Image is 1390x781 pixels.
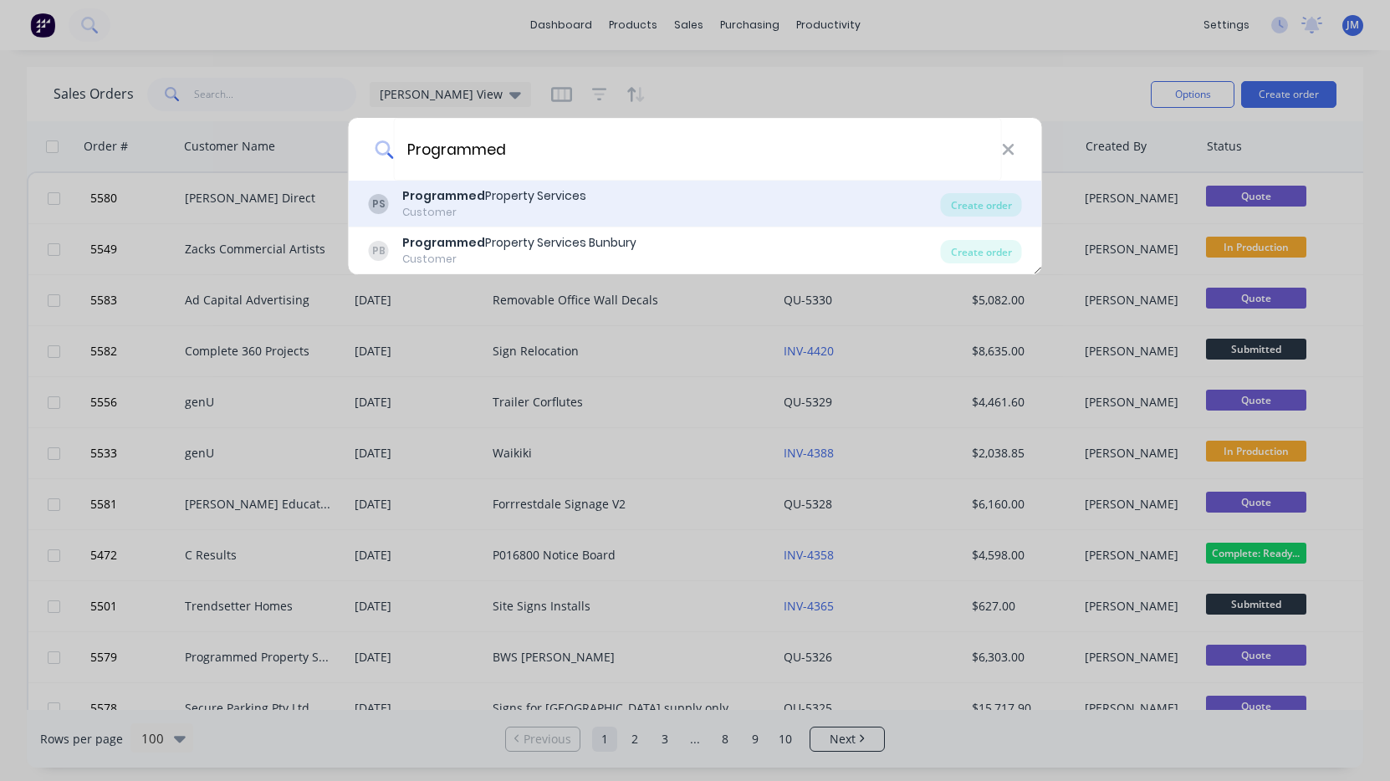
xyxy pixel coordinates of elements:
[402,234,636,252] div: Property Services Bunbury
[402,252,636,267] div: Customer
[393,118,1001,181] input: Enter a customer name to create a new order...
[941,193,1022,217] div: Create order
[402,187,586,205] div: Property Services
[402,234,485,251] b: Programmed
[402,205,586,220] div: Customer
[402,187,485,204] b: Programmed
[941,240,1022,263] div: Create order
[369,194,389,214] div: PS
[369,241,389,261] div: PB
